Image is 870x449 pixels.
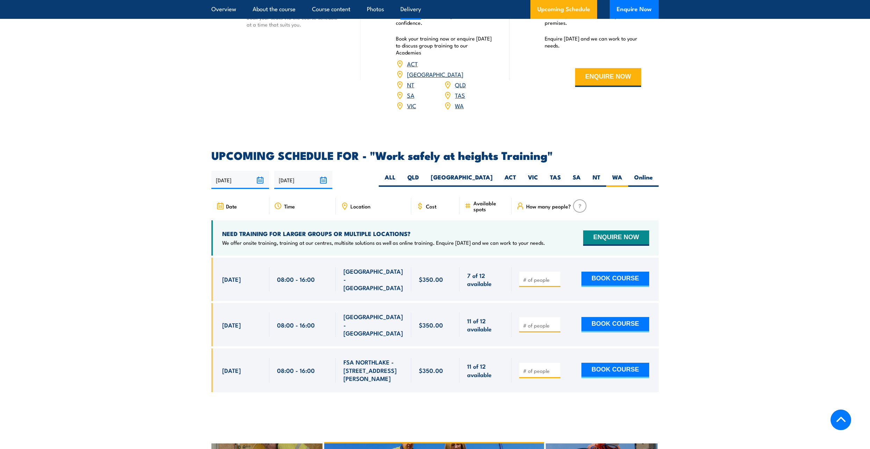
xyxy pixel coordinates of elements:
[407,101,416,110] a: VIC
[523,322,558,329] input: # of people
[222,230,545,237] h4: NEED TRAINING FOR LARGER GROUPS OR MULTIPLE LOCATIONS?
[523,367,558,374] input: # of people
[467,317,504,333] span: 11 of 12 available
[455,80,466,89] a: QLD
[499,173,522,187] label: ACT
[379,173,401,187] label: ALL
[222,366,241,374] span: [DATE]
[419,321,443,329] span: $350.00
[396,35,492,56] p: Book your training now or enquire [DATE] to discuss group training to our Academies
[522,173,544,187] label: VIC
[581,363,649,378] button: BOOK COURSE
[544,173,567,187] label: TAS
[545,35,641,49] p: Enquire [DATE] and we can work to your needs.
[211,150,659,160] h2: UPCOMING SCHEDULE FOR - "Work safely at heights Training"
[211,171,269,189] input: From date
[467,362,504,378] span: 11 of 12 available
[587,173,606,187] label: NT
[606,173,628,187] label: WA
[473,200,507,212] span: Available spots
[419,366,443,374] span: $350.00
[222,239,545,246] p: We offer onsite training, training at our centres, multisite solutions as well as online training...
[581,317,649,332] button: BOOK COURSE
[222,321,241,329] span: [DATE]
[407,59,418,68] a: ACT
[407,91,414,99] a: SA
[628,173,659,187] label: Online
[343,312,404,337] span: [GEOGRAPHIC_DATA] - [GEOGRAPHIC_DATA]
[401,173,425,187] label: QLD
[277,321,315,329] span: 08:00 - 16:00
[567,173,587,187] label: SA
[467,271,504,288] span: 7 of 12 available
[419,275,443,283] span: $350.00
[426,203,436,209] span: Cost
[581,272,649,287] button: BOOK COURSE
[222,275,241,283] span: [DATE]
[350,203,370,209] span: Location
[226,203,237,209] span: Date
[407,80,414,89] a: NT
[277,275,315,283] span: 08:00 - 16:00
[583,230,649,246] button: ENQUIRE NOW
[274,171,332,189] input: To date
[277,366,315,374] span: 08:00 - 16:00
[343,358,404,382] span: FSA NORTHLAKE - [STREET_ADDRESS][PERSON_NAME]
[455,91,465,99] a: TAS
[247,14,343,28] p: Book your seats via the course schedule at a time that suits you.
[526,203,571,209] span: How many people?
[523,276,558,283] input: # of people
[407,70,463,78] a: [GEOGRAPHIC_DATA]
[425,173,499,187] label: [GEOGRAPHIC_DATA]
[284,203,295,209] span: Time
[343,267,404,292] span: [GEOGRAPHIC_DATA] - [GEOGRAPHIC_DATA]
[575,68,641,87] button: ENQUIRE NOW
[455,101,464,110] a: WA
